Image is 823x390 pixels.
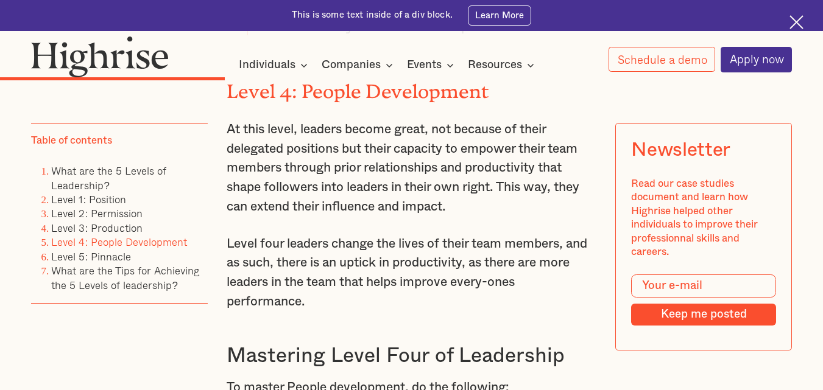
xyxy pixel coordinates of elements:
div: This is some text inside of a div block. [292,9,453,21]
div: Read our case studies document and learn how Highrise helped other individuals to improve their p... [631,177,776,259]
a: Level 4: People Development [51,234,187,251]
div: Table of contents [31,134,112,148]
form: Modal Form [631,274,776,326]
div: Resources [468,58,522,72]
div: Individuals [239,58,311,72]
div: Events [407,58,442,72]
div: Resources [468,58,538,72]
a: Level 2: Permission [51,206,143,222]
div: Companies [322,58,381,72]
div: Individuals [239,58,295,72]
a: Learn More [468,5,531,26]
p: Level four leaders change the lives of their team members, and as such, there is an uptick in pro... [227,234,596,312]
div: Companies [322,58,397,72]
a: Schedule a demo [609,47,716,72]
a: Level 1: Position [51,191,126,207]
a: Apply now [721,47,793,72]
a: Level 5: Pinnacle [51,248,131,265]
div: Newsletter [631,139,730,162]
a: Level 3: Production [51,220,143,236]
img: Cross icon [789,15,804,29]
div: Events [407,58,457,72]
a: What are the Tips for Achieving the 5 Levels of leadership? [51,263,200,293]
p: At this level, leaders become great, not because of their delegated positions but their capacity ... [227,120,596,216]
h2: Level 4: People Development [227,76,596,98]
img: Highrise logo [31,36,169,77]
a: What are the 5 Levels of Leadership? [51,162,166,193]
h3: Mastering Level Four of Leadership [227,343,596,369]
input: Your e-mail [631,274,776,298]
input: Keep me posted [631,304,776,326]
